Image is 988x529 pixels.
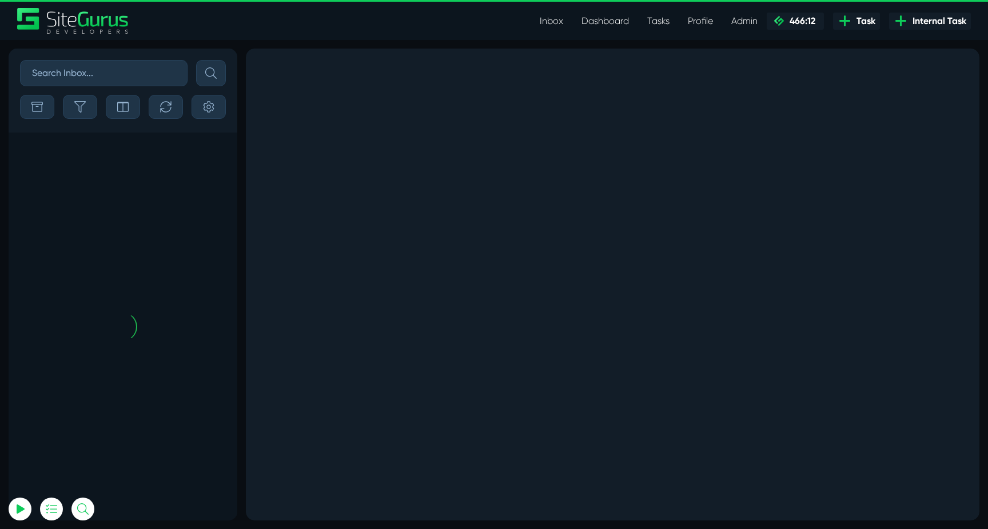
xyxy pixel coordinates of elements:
a: Admin [722,10,767,33]
a: Internal Task [889,13,971,30]
img: Sitegurus Logo [17,8,129,34]
span: Task [852,14,875,28]
a: SiteGurus [17,8,129,34]
a: Task [833,13,880,30]
input: Search Inbox... [20,60,188,86]
span: 466:12 [785,15,815,26]
a: Dashboard [572,10,638,33]
a: Tasks [638,10,679,33]
a: Profile [679,10,722,33]
a: 466:12 [767,13,824,30]
span: Internal Task [908,14,966,28]
a: Inbox [531,10,572,33]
